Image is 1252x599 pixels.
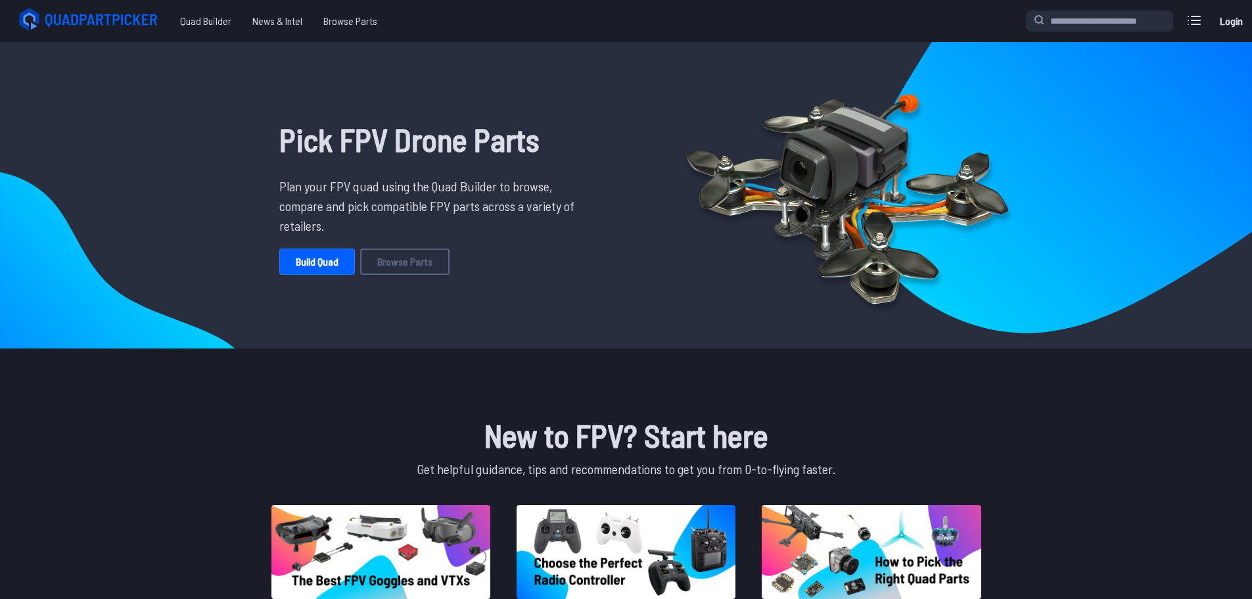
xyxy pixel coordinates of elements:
a: Build Quad [279,249,355,275]
p: Get helpful guidance, tips and recommendations to get you from 0-to-flying faster. [269,459,984,479]
a: Login [1215,8,1247,34]
h1: Pick FPV Drone Parts [279,116,584,163]
h1: New to FPV? Start here [269,412,984,459]
img: image of post [517,505,735,599]
img: image of post [762,505,981,599]
a: Browse Parts [313,8,388,34]
img: Quadcopter [658,64,1036,327]
a: Quad Builder [170,8,242,34]
img: image of post [271,505,490,599]
a: Browse Parts [360,249,450,275]
p: Plan your FPV quad using the Quad Builder to browse, compare and pick compatible FPV parts across... [279,176,584,235]
a: News & Intel [242,8,313,34]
